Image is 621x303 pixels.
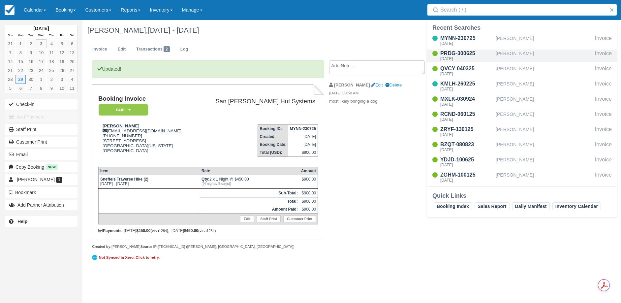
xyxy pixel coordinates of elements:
th: Amount Paid: [200,205,299,214]
a: 18 [47,57,57,66]
a: 23 [26,66,36,75]
strong: Created by: [92,245,111,249]
a: 1 [36,75,46,84]
th: Mon [16,32,26,39]
img: checkfront-main-nav-mini-logo.png [5,5,15,15]
a: Daily Manifest [512,202,550,210]
a: Staff Print [5,124,78,135]
strong: [PERSON_NAME] [334,83,370,87]
div: [DATE] [440,87,493,91]
th: Amount [299,167,318,175]
strong: MYNN-230725 [290,126,316,131]
th: Booking ID: [258,124,288,133]
em: ((4 nights/ 5 days)) [202,182,298,185]
span: 1 [56,177,62,183]
a: Not Synced in Xero. Click to retry. [92,254,161,261]
a: PRDG-300625[DATE][PERSON_NAME]Invoice [427,50,617,62]
td: [DATE] [288,141,318,149]
div: MXLK-030924 [440,95,493,103]
div: Invoice [595,65,612,77]
button: Email [5,149,78,160]
a: Help [5,216,78,227]
a: 10 [57,84,67,93]
a: Staff Print [257,216,281,222]
a: BZQT-080823[DATE][PERSON_NAME]Invoice [427,141,617,153]
div: Invoice [595,171,612,184]
a: 19 [57,57,67,66]
a: 31 [5,39,16,48]
div: [DATE] [440,163,493,167]
div: Invoice [595,110,612,123]
a: 2 [47,75,57,84]
em: [DATE] 09:50 AM [329,90,440,98]
strong: Source IP: [140,245,158,249]
a: 2 [26,39,36,48]
div: [PERSON_NAME] [496,171,592,184]
div: ZRYF-130125 [440,125,493,133]
em: Paid [99,104,148,116]
h2: San [PERSON_NAME] Hut Systems [198,98,315,105]
a: 9 [26,48,36,57]
a: MXLK-030924[DATE][PERSON_NAME]Invoice [427,95,617,108]
div: Invoice [595,125,612,138]
th: Tue [26,32,36,39]
div: [PERSON_NAME] [TECHNICAL_ID] ([PERSON_NAME], [GEOGRAPHIC_DATA], [GEOGRAPHIC_DATA]) [92,244,324,249]
th: Rate [200,167,299,175]
th: Sub-Total: [200,189,299,197]
div: KMLH-260225 [440,80,493,88]
div: [EMAIL_ADDRESS][DOMAIN_NAME] [PHONE_NUMBER] [STREET_ADDRESS] [GEOGRAPHIC_DATA][US_STATE] [GEOGRAP... [98,123,195,161]
a: Log [175,43,193,56]
a: Edit [113,43,131,56]
td: [DATE] - [DATE] [98,175,200,189]
strong: [PERSON_NAME] [103,123,140,128]
div: [DATE] [440,148,493,152]
div: [DATE] [440,118,493,121]
div: [DATE] [440,102,493,106]
div: RCND-060125 [440,110,493,118]
div: ZGHM-100125 [440,171,493,179]
strong: $450.00 [184,228,198,233]
a: Delete [385,83,402,87]
a: MYNN-230725[DATE][PERSON_NAME]Invoice [427,34,617,47]
div: MYNN-230725 [440,34,493,42]
div: Quick Links [432,192,612,200]
div: [PERSON_NAME] [496,141,592,153]
th: Total (USD): [258,149,288,157]
a: Invoice [87,43,112,56]
div: [PERSON_NAME] [496,95,592,108]
div: Invoice [595,156,612,168]
th: Item [98,167,200,175]
div: Recent Searches [432,24,612,32]
a: 27 [67,66,77,75]
button: Bookmark [5,187,78,198]
a: 15 [16,57,26,66]
div: [DATE] [440,57,493,61]
a: 12 [57,48,67,57]
div: QVCY-040325 [440,65,493,73]
a: ZGHM-100125[DATE][PERSON_NAME]Invoice [427,171,617,184]
div: $900.00 [301,177,316,187]
div: [PERSON_NAME] [496,156,592,168]
a: 22 [16,66,26,75]
a: 4 [67,75,77,84]
div: [DATE] [440,178,493,182]
button: Add Payment [5,112,78,122]
p: most likely bringing a dog [329,98,440,105]
small: 1284 [206,229,214,233]
strong: $450.00 [136,228,150,233]
a: 11 [67,84,77,93]
small: 1284 [159,229,167,233]
th: Created: [258,133,288,141]
div: Invoice [595,80,612,92]
a: 9 [47,84,57,93]
a: Edit [240,216,254,222]
td: [DATE] [288,133,318,141]
div: [PERSON_NAME] [496,125,592,138]
td: $900.00 [299,197,318,206]
div: [PERSON_NAME] [496,34,592,47]
button: Copy Booking New [5,162,78,172]
a: 6 [67,39,77,48]
div: YDJD-100625 [440,156,493,164]
th: Sat [67,32,77,39]
a: ZRYF-130125[DATE][PERSON_NAME]Invoice [427,125,617,138]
